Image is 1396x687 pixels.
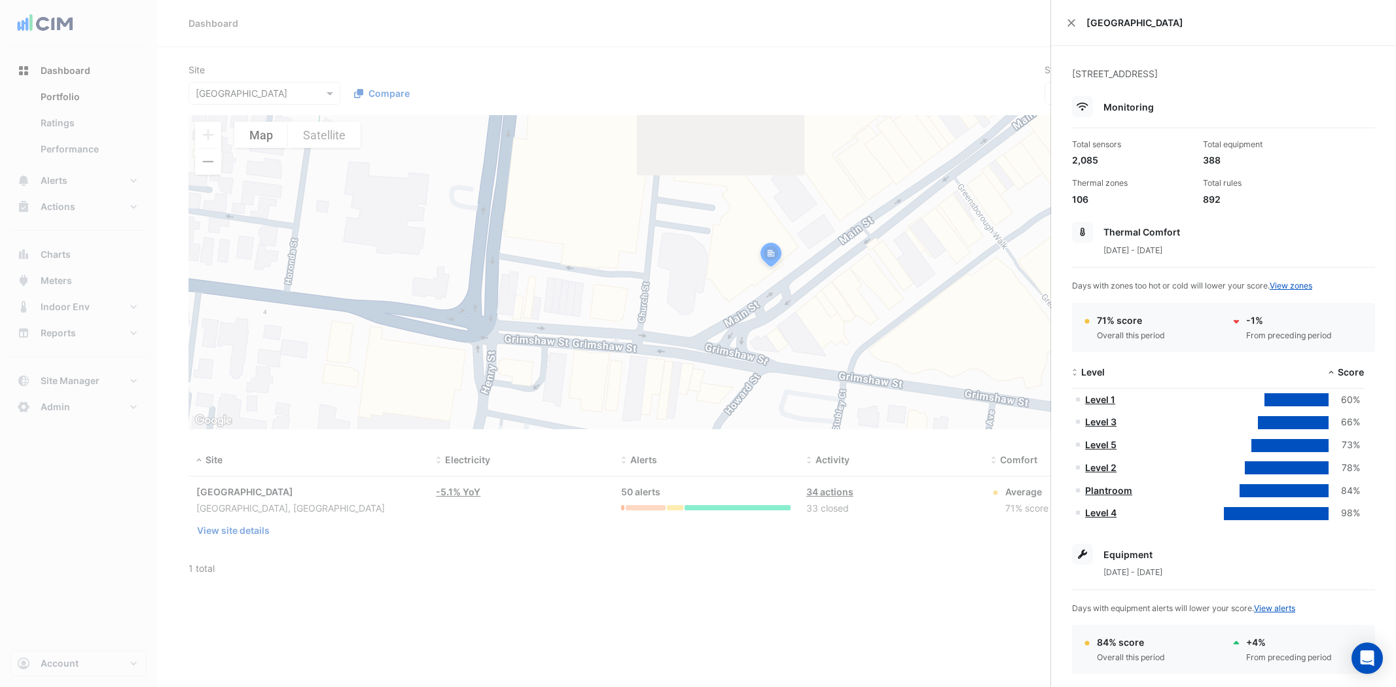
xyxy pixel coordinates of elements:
div: 98% [1329,506,1360,521]
a: Plantroom [1085,485,1132,496]
a: View alerts [1254,603,1295,613]
span: Days with zones too hot or cold will lower your score. [1072,281,1312,291]
div: 66% [1329,415,1360,430]
span: [DATE] - [DATE] [1103,567,1162,577]
span: Thermal Comfort [1103,226,1180,238]
div: From preceding period [1246,652,1332,663]
div: Overall this period [1097,652,1165,663]
div: [STREET_ADDRESS] [1072,67,1375,96]
div: 84% score [1097,635,1165,649]
span: Equipment [1103,549,1153,560]
div: 388 [1203,153,1323,167]
div: 60% [1329,393,1360,408]
div: 106 [1072,192,1192,206]
div: 73% [1329,438,1360,453]
div: Total sensors [1072,139,1192,150]
div: 78% [1329,461,1360,476]
div: 84% [1329,484,1360,499]
div: Open Intercom Messenger [1351,643,1383,674]
div: Total equipment [1203,139,1323,150]
a: Level 2 [1085,462,1117,473]
a: View zones [1270,281,1312,291]
div: 892 [1203,192,1323,206]
div: Total rules [1203,177,1323,189]
div: Thermal zones [1072,177,1192,189]
a: Level 3 [1085,416,1117,427]
span: [GEOGRAPHIC_DATA] [1086,16,1380,29]
div: Overall this period [1097,330,1165,342]
span: Level [1081,366,1105,378]
span: Days with equipment alerts will lower your score. [1072,603,1295,613]
a: Level 5 [1085,439,1117,450]
div: -1% [1246,313,1332,327]
span: Score [1338,366,1364,378]
button: Close [1067,18,1076,27]
div: From preceding period [1246,330,1332,342]
div: 71% score [1097,313,1165,327]
a: Level 1 [1085,394,1115,405]
span: Monitoring [1103,101,1154,113]
div: + 4% [1246,635,1332,649]
div: 2,085 [1072,153,1192,167]
span: [DATE] - [DATE] [1103,245,1162,255]
a: Level 4 [1085,507,1117,518]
